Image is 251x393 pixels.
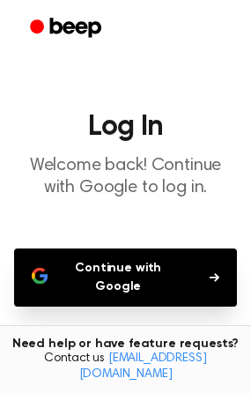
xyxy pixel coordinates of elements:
[79,352,207,381] a: [EMAIL_ADDRESS][DOMAIN_NAME]
[11,352,240,382] span: Contact us
[14,155,237,199] p: Welcome back! Continue with Google to log in.
[14,248,237,307] button: Continue with Google
[18,11,117,46] a: Beep
[14,113,237,141] h1: Log In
